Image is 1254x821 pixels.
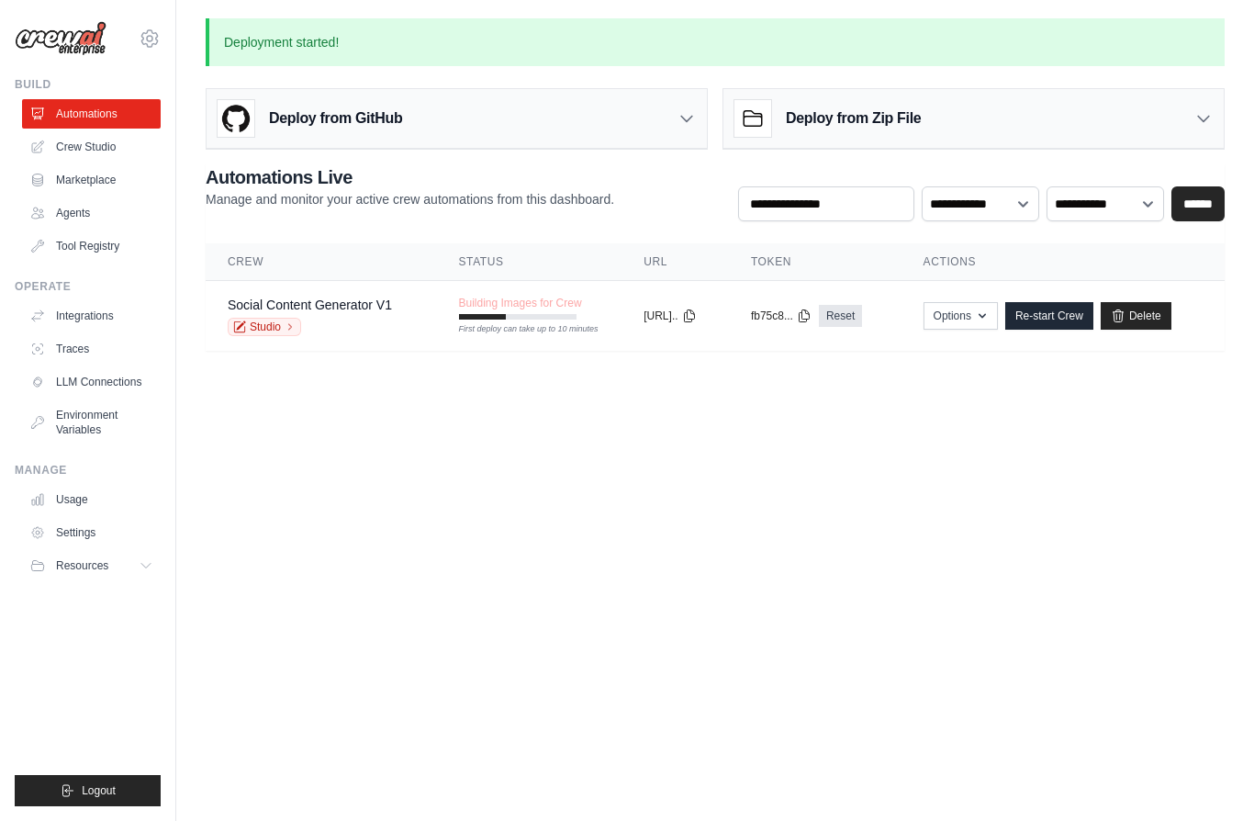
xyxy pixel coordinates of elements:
p: Deployment started! [206,18,1225,66]
a: Usage [22,485,161,514]
a: Re-start Crew [1005,302,1093,330]
span: Logout [82,783,116,798]
p: Manage and monitor your active crew automations from this dashboard. [206,190,614,208]
div: Build [15,77,161,92]
h3: Deploy from Zip File [786,107,921,129]
a: Integrations [22,301,161,331]
div: Operate [15,279,161,294]
img: GitHub Logo [218,100,254,137]
a: Automations [22,99,161,129]
th: Status [437,243,622,281]
button: fb75c8... [751,309,812,323]
a: Traces [22,334,161,364]
button: Resources [22,551,161,580]
a: Crew Studio [22,132,161,162]
th: Crew [206,243,437,281]
button: Logout [15,775,161,806]
a: Marketplace [22,165,161,195]
div: First deploy can take up to 10 minutes [459,323,577,336]
a: Delete [1101,302,1171,330]
div: Manage [15,463,161,478]
h2: Automations Live [206,164,614,190]
a: Settings [22,518,161,547]
th: Token [729,243,901,281]
h3: Deploy from GitHub [269,107,402,129]
a: Studio [228,318,301,336]
th: URL [621,243,729,281]
span: Resources [56,558,108,573]
th: Actions [901,243,1225,281]
a: Tool Registry [22,231,161,261]
a: LLM Connections [22,367,161,397]
a: Agents [22,198,161,228]
button: Options [924,302,998,330]
span: Building Images for Crew [459,296,582,310]
a: Environment Variables [22,400,161,444]
a: Social Content Generator V1 [228,298,392,312]
a: Reset [819,305,862,327]
img: Logo [15,21,106,56]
